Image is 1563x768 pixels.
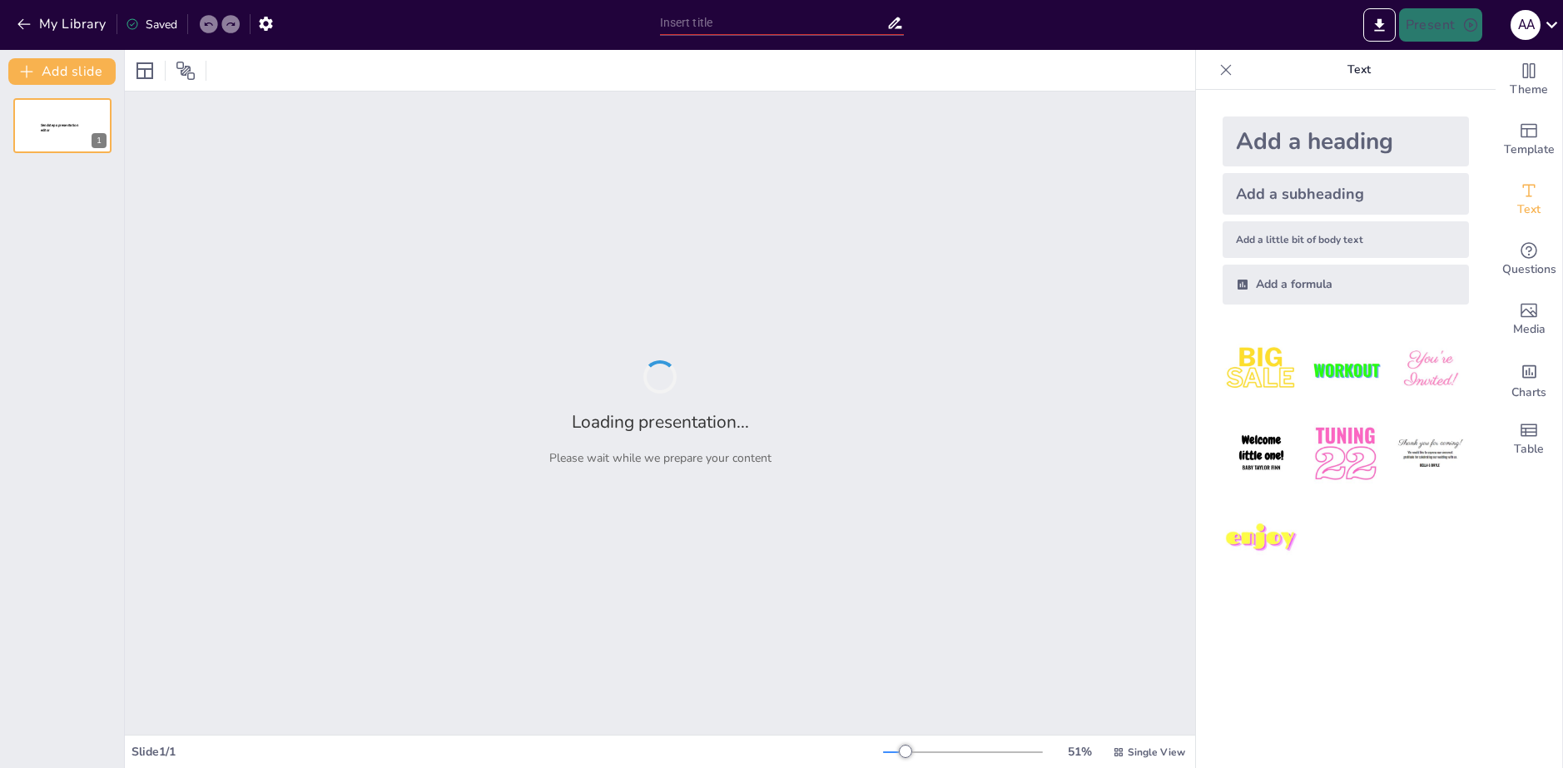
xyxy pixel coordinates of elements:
[1517,201,1541,219] span: Text
[13,98,112,153] div: 1
[1513,320,1546,339] span: Media
[1223,331,1300,409] img: 1.jpeg
[131,57,158,84] div: Layout
[1307,331,1384,409] img: 2.jpeg
[1496,170,1562,230] div: Add text boxes
[1511,8,1541,42] button: A A
[1496,110,1562,170] div: Add ready made slides
[1223,265,1469,305] div: Add a formula
[8,58,116,85] button: Add slide
[1223,221,1469,258] div: Add a little bit of body text
[1128,746,1185,759] span: Single View
[1307,415,1384,493] img: 5.jpeg
[176,61,196,81] span: Position
[1502,260,1556,279] span: Questions
[126,17,177,32] div: Saved
[1223,116,1469,166] div: Add a heading
[1496,230,1562,290] div: Get real-time input from your audience
[1510,81,1548,99] span: Theme
[1239,50,1479,90] p: Text
[1511,384,1546,402] span: Charts
[1514,440,1544,458] span: Table
[12,11,113,37] button: My Library
[1496,409,1562,469] div: Add a table
[131,744,883,760] div: Slide 1 / 1
[1511,10,1541,40] div: A A
[1223,415,1300,493] img: 4.jpeg
[572,410,749,434] h2: Loading presentation...
[92,133,107,148] div: 1
[1392,331,1469,409] img: 3.jpeg
[1504,141,1555,159] span: Template
[41,123,78,132] span: Sendsteps presentation editor
[1223,173,1469,215] div: Add a subheading
[1496,349,1562,409] div: Add charts and graphs
[1223,500,1300,577] img: 7.jpeg
[1363,8,1396,42] button: Export to PowerPoint
[1496,50,1562,110] div: Change the overall theme
[1059,744,1099,760] div: 51 %
[549,450,772,466] p: Please wait while we prepare your content
[1392,415,1469,493] img: 6.jpeg
[1496,290,1562,349] div: Add images, graphics, shapes or video
[1399,8,1482,42] button: Present
[660,11,886,35] input: Insert title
